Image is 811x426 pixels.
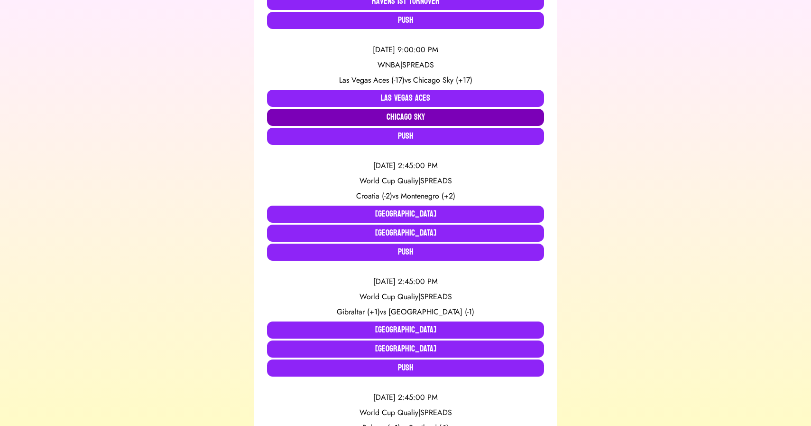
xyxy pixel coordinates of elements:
[267,75,544,86] div: vs
[267,190,544,202] div: vs
[267,407,544,418] div: World Cup Qualiy | SPREADS
[267,306,544,318] div: vs
[267,160,544,171] div: [DATE] 2:45:00 PM
[267,244,544,261] button: Push
[356,190,392,201] span: Croatia (-2)
[413,75,472,85] span: Chicago Sky (+17)
[267,291,544,303] div: World Cup Qualiy | SPREADS
[267,128,544,145] button: Push
[267,360,544,377] button: Push
[267,109,544,126] button: Chicago Sky
[388,306,474,317] span: [GEOGRAPHIC_DATA] (-1)
[267,175,544,187] div: World Cup Qualiy | SPREADS
[267,12,544,29] button: Push
[337,306,380,317] span: Gibraltar (+1)
[267,276,544,287] div: [DATE] 2:45:00 PM
[267,322,544,339] button: [GEOGRAPHIC_DATA]
[267,206,544,223] button: [GEOGRAPHIC_DATA]
[339,75,405,85] span: Las Vegas Aces (-17)
[267,341,544,358] button: [GEOGRAPHIC_DATA]
[267,44,544,56] div: [DATE] 9:00:00 PM
[267,59,544,71] div: WNBA | SPREADS
[267,225,544,242] button: [GEOGRAPHIC_DATA]
[267,392,544,403] div: [DATE] 2:45:00 PM
[267,90,544,107] button: Las Vegas Aces
[401,190,455,201] span: Montenegro (+2)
